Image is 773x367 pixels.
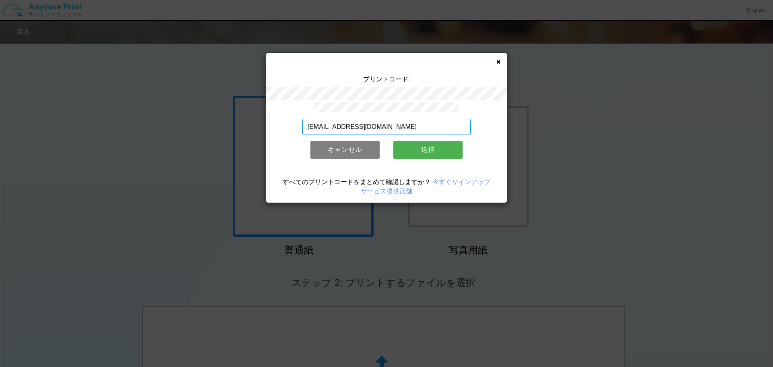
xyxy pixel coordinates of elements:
[310,141,380,159] button: キャンセル
[361,188,412,195] a: サービス提供店舗
[432,178,490,185] a: 今すぐサインアップ
[393,141,463,159] button: 送信
[302,119,471,135] input: メールアドレス
[363,76,410,83] span: プリントコード:
[283,178,431,185] span: すべてのプリントコードをまとめて確認しますか？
